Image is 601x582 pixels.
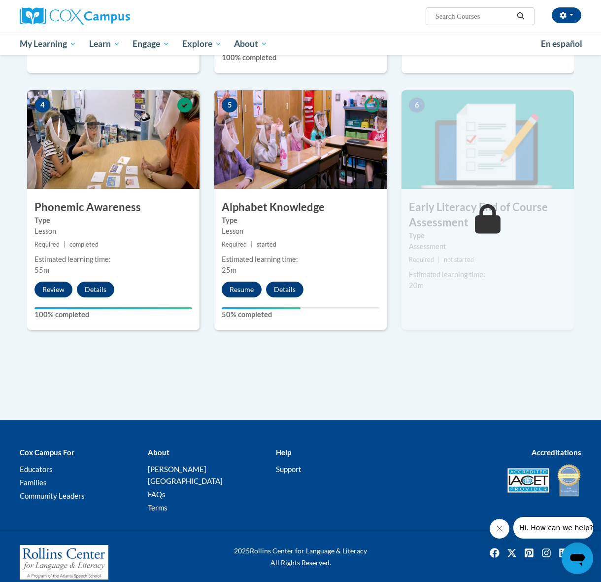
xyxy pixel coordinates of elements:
b: About [148,448,169,457]
a: Engage [126,33,176,55]
span: En español [541,38,582,49]
span: 6 [409,98,425,112]
img: Course Image [214,90,387,189]
label: Type [34,215,192,226]
span: | [64,241,66,248]
div: Assessment [409,241,567,252]
button: Details [77,282,114,297]
h3: Alphabet Knowledge [214,200,387,215]
span: 5 [222,98,237,112]
span: Required [222,241,247,248]
a: Explore [176,33,228,55]
label: 50% completed [222,309,379,320]
span: Required [34,241,60,248]
img: Twitter icon [504,545,520,561]
span: 20m [409,281,424,290]
a: Instagram [538,545,554,561]
div: Estimated learning time: [222,254,379,265]
h3: Phonemic Awareness [27,200,200,215]
b: Help [276,448,291,457]
label: Type [409,230,567,241]
img: Course Image [401,90,574,189]
span: Required [409,256,434,263]
iframe: Message from company [513,517,593,539]
img: Pinterest icon [521,545,537,561]
div: Estimated learning time: [409,269,567,280]
a: Terms [148,503,167,512]
img: Facebook icon [487,545,502,561]
a: Twitter [504,545,520,561]
img: IDA® Accredited [557,463,581,498]
div: Lesson [34,226,192,237]
div: Lesson [222,226,379,237]
div: Main menu [12,33,589,55]
input: Search Courses [434,10,513,22]
div: Rollins Center for Language & Literacy All Rights Reserved. [204,545,397,569]
a: Community Leaders [20,491,85,500]
a: En español [534,34,589,54]
a: [PERSON_NAME][GEOGRAPHIC_DATA] [148,465,223,485]
img: Instagram icon [538,545,554,561]
span: | [438,256,440,263]
span: | [251,241,253,248]
a: Pinterest [521,545,537,561]
a: About [228,33,274,55]
a: Linkedin [556,545,571,561]
span: 55m [34,266,49,274]
label: 100% completed [34,309,192,320]
h3: Early Literacy End of Course Assessment [401,200,574,230]
img: Rollins Center for Language & Literacy - A Program of the Atlanta Speech School [20,545,108,580]
a: Learn [83,33,127,55]
a: Facebook [487,545,502,561]
span: Learn [89,38,120,50]
span: Explore [182,38,222,50]
div: Your progress [222,307,300,309]
span: About [234,38,267,50]
iframe: Close message [490,519,509,539]
img: Course Image [27,90,200,189]
span: 4 [34,98,50,112]
a: Educators [20,465,53,473]
label: 100% completed [222,52,379,63]
a: FAQs [148,490,166,499]
button: Search [513,10,528,22]
img: Accredited IACET® Provider [507,468,549,493]
b: Cox Campus For [20,448,74,457]
span: not started [444,256,474,263]
span: 2025 [234,546,250,555]
button: Review [34,282,72,297]
div: Estimated learning time: [34,254,192,265]
button: Details [266,282,303,297]
div: Your progress [34,307,192,309]
span: completed [69,241,99,248]
a: Cox Campus [20,7,197,25]
span: My Learning [20,38,76,50]
a: My Learning [13,33,83,55]
button: Account Settings [552,7,581,23]
img: LinkedIn icon [556,545,571,561]
span: Engage [133,38,169,50]
button: Resume [222,282,262,297]
a: Support [276,465,301,473]
span: 25m [222,266,236,274]
img: Cox Campus [20,7,130,25]
a: Families [20,478,47,487]
label: Type [222,215,379,226]
span: started [257,241,276,248]
b: Accreditations [532,448,581,457]
iframe: Button to launch messaging window [562,543,593,574]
